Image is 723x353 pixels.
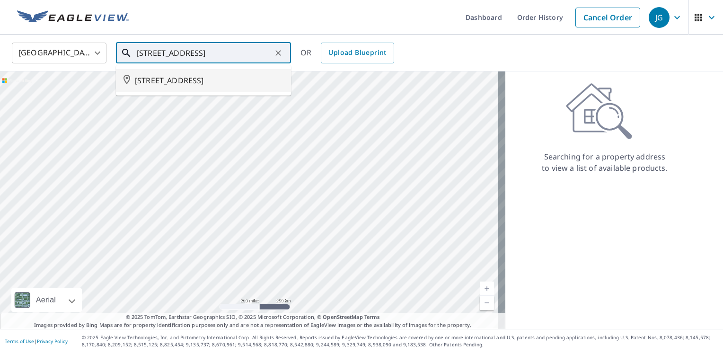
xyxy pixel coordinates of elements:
p: | [5,338,68,344]
p: © 2025 Eagle View Technologies, Inc. and Pictometry International Corp. All Rights Reserved. Repo... [82,334,718,348]
a: Cancel Order [575,8,640,27]
div: Aerial [11,288,82,312]
a: Current Level 5, Zoom In [480,282,494,296]
div: [GEOGRAPHIC_DATA] [12,40,106,66]
button: Clear [272,46,285,60]
img: EV Logo [17,10,129,25]
span: © 2025 TomTom, Earthstar Geographics SIO, © 2025 Microsoft Corporation, © [126,313,380,321]
span: Upload Blueprint [328,47,386,59]
a: Terms of Use [5,338,34,344]
a: Upload Blueprint [321,43,394,63]
p: Searching for a property address to view a list of available products. [541,151,668,174]
div: OR [300,43,394,63]
a: OpenStreetMap [323,313,362,320]
input: Search by address or latitude-longitude [137,40,272,66]
div: JG [649,7,670,28]
a: Current Level 5, Zoom Out [480,296,494,310]
a: Terms [364,313,380,320]
div: Aerial [33,288,59,312]
span: [STREET_ADDRESS] [135,75,283,86]
a: Privacy Policy [37,338,68,344]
